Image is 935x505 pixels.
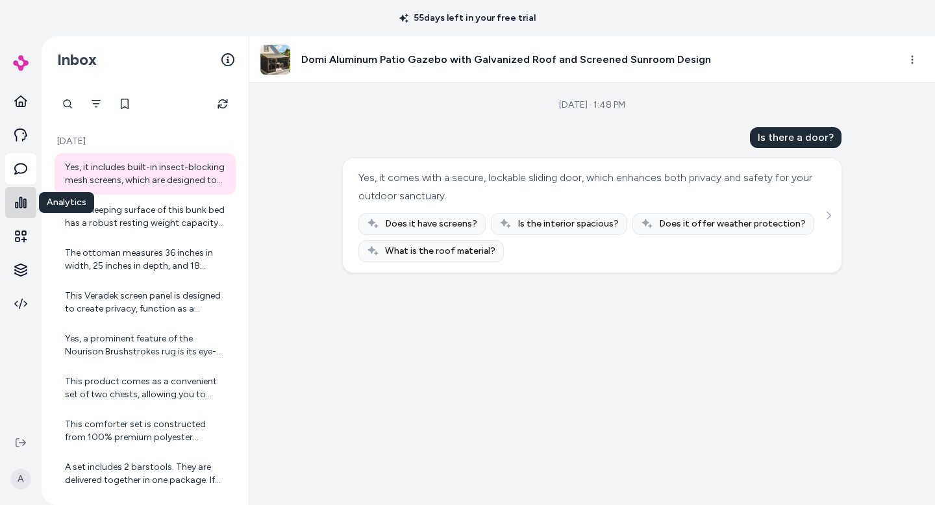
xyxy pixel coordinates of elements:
[821,208,836,223] button: See more
[65,161,228,187] div: Yes, it includes built-in insect-blocking mesh screens, which are designed to keep bugs out while...
[65,332,228,358] div: Yes, a prominent feature of the Nourison Brushstrokes rug is its eye-catching metallic sheen. Thi...
[10,469,31,489] span: A
[55,282,236,323] a: This Veradek screen panel is designed to create privacy, function as a separator, or simply fill ...
[517,217,619,230] span: Is the interior spacious?
[65,418,228,444] div: This comforter set is constructed from 100% premium polyester microfiber. This synthetic material...
[260,45,290,75] img: Domioutdoorliving-Aluminum-Patio-Gazebo-Screen-House-Solarium-Sun-Room-with-Galvanized-Steel-Roof...
[83,91,109,117] button: Filter
[55,196,236,238] a: Each sleeping surface of this bunk bed has a robust resting weight capacity of 400 lbs. This ensu...
[559,99,625,112] div: [DATE] · 1:48 PM
[55,367,236,409] a: This product comes as a convenient set of two chests, allowing you to maximize your organizationa...
[385,245,495,258] span: What is the roof material?
[55,239,236,280] a: The ottoman measures 36 inches in width, 25 inches in depth, and 18 inches in height. These dimen...
[55,453,236,495] a: A set includes 2 barstools. They are delivered together in one package. If you purchase multiple ...
[55,135,236,148] p: [DATE]
[39,192,94,213] div: Analytics
[65,247,228,273] div: The ottoman measures 36 inches in width, 25 inches in depth, and 18 inches in height. These dimen...
[13,55,29,71] img: alby Logo
[55,153,236,195] a: Yes, it includes built-in insect-blocking mesh screens, which are designed to keep bugs out while...
[385,217,477,230] span: Does it have screens?
[8,458,34,500] button: A
[659,217,806,230] span: Does it offer weather protection?
[55,325,236,366] a: Yes, a prominent feature of the Nourison Brushstrokes rug is its eye-catching metallic sheen. Thi...
[65,204,228,230] div: Each sleeping surface of this bunk bed has a robust resting weight capacity of 400 lbs. This ensu...
[750,127,841,148] div: Is there a door?
[210,91,236,117] button: Refresh
[65,461,228,487] div: A set includes 2 barstools. They are delivered together in one package. If you purchase multiple ...
[358,169,823,205] div: Yes, it comes with a secure, lockable sliding door, which enhances both privacy and safety for yo...
[57,50,97,69] h2: Inbox
[65,375,228,401] div: This product comes as a convenient set of two chests, allowing you to maximize your organizationa...
[392,12,543,25] p: 55 days left in your free trial
[301,52,711,68] h3: Domi Aluminum Patio Gazebo with Galvanized Roof and Screened Sunroom Design
[55,410,236,452] a: This comforter set is constructed from 100% premium polyester microfiber. This synthetic material...
[65,289,228,315] div: This Veradek screen panel is designed to create privacy, function as a separator, or simply fill ...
